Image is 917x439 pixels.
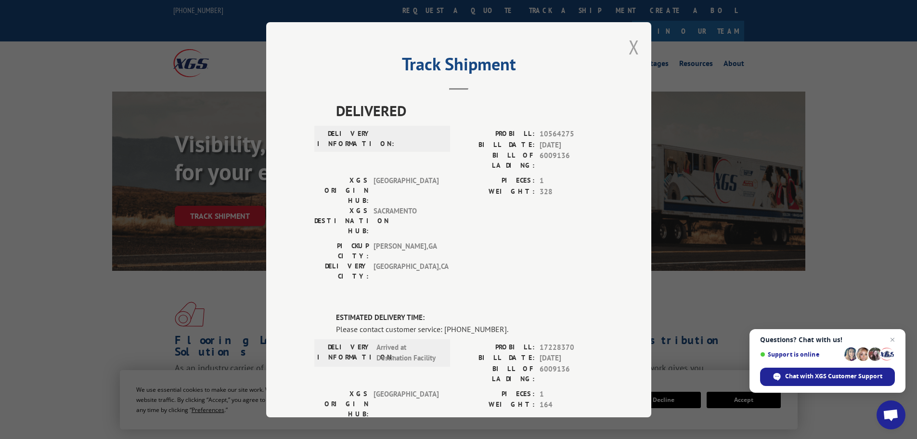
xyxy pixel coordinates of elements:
[877,400,905,429] div: Open chat
[459,150,535,171] label: BILL OF LADING:
[540,342,603,353] span: 17228370
[760,336,895,344] span: Questions? Chat with us!
[760,351,841,358] span: Support is online
[540,150,603,171] span: 6009136
[317,342,372,363] label: DELIVERY INFORMATION:
[374,388,439,419] span: [GEOGRAPHIC_DATA]
[629,34,639,60] button: Close modal
[540,139,603,150] span: [DATE]
[459,342,535,353] label: PROBILL:
[336,323,603,334] div: Please contact customer service: [PHONE_NUMBER].
[317,129,372,149] label: DELIVERY INFORMATION:
[540,353,603,364] span: [DATE]
[314,241,369,261] label: PICKUP CITY:
[887,334,898,346] span: Close chat
[314,388,369,419] label: XGS ORIGIN HUB:
[459,186,535,197] label: WEIGHT:
[785,372,882,381] span: Chat with XGS Customer Support
[459,129,535,140] label: PROBILL:
[760,368,895,386] div: Chat with XGS Customer Support
[540,363,603,384] span: 6009136
[314,175,369,206] label: XGS ORIGIN HUB:
[374,206,439,236] span: SACRAMENTO
[540,186,603,197] span: 328
[540,129,603,140] span: 10564275
[540,399,603,411] span: 164
[540,175,603,186] span: 1
[459,139,535,150] label: BILL DATE:
[459,388,535,399] label: PIECES:
[459,353,535,364] label: BILL DATE:
[540,388,603,399] span: 1
[374,175,439,206] span: [GEOGRAPHIC_DATA]
[314,261,369,281] label: DELIVERY CITY:
[314,57,603,76] h2: Track Shipment
[336,312,603,323] label: ESTIMATED DELIVERY TIME:
[459,175,535,186] label: PIECES:
[336,100,603,121] span: DELIVERED
[459,363,535,384] label: BILL OF LADING:
[374,261,439,281] span: [GEOGRAPHIC_DATA] , CA
[376,342,441,363] span: Arrived at Destination Facility
[459,399,535,411] label: WEIGHT:
[374,241,439,261] span: [PERSON_NAME] , GA
[314,206,369,236] label: XGS DESTINATION HUB:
